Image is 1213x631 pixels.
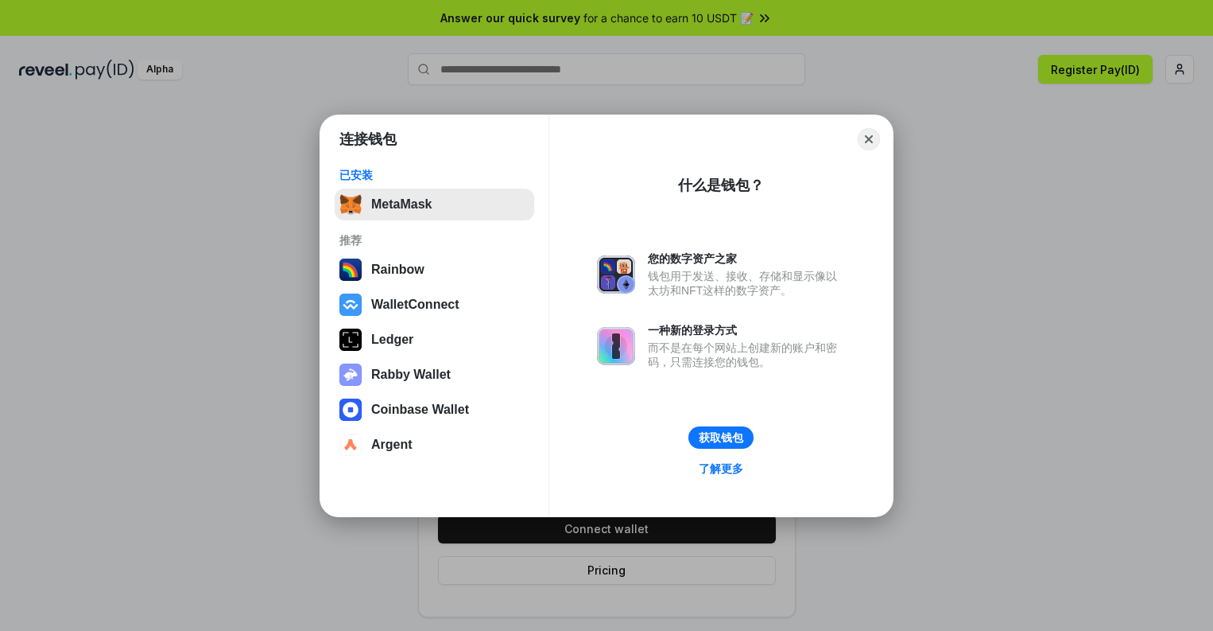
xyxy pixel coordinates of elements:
div: 推荐 [339,233,529,247]
div: MetaMask [371,197,432,212]
div: 已安装 [339,168,529,182]
h1: 连接钱包 [339,130,397,149]
img: svg+xml,%3Csvg%20xmlns%3D%22http%3A%2F%2Fwww.w3.org%2F2000%2Fsvg%22%20width%3D%2228%22%20height%3... [339,329,362,351]
img: svg+xml,%3Csvg%20xmlns%3D%22http%3A%2F%2Fwww.w3.org%2F2000%2Fsvg%22%20fill%3D%22none%22%20viewBox... [597,327,635,365]
img: svg+xml,%3Csvg%20width%3D%2228%22%20height%3D%2228%22%20viewBox%3D%220%200%2028%2028%22%20fill%3D... [339,399,362,421]
img: svg+xml,%3Csvg%20xmlns%3D%22http%3A%2F%2Fwww.w3.org%2F2000%2Fsvg%22%20fill%3D%22none%22%20viewBox... [339,364,362,386]
img: svg+xml,%3Csvg%20width%3D%2228%22%20height%3D%2228%22%20viewBox%3D%220%200%2028%2028%22%20fill%3D... [339,434,362,456]
div: Rabby Wallet [371,368,451,382]
img: svg+xml,%3Csvg%20xmlns%3D%22http%3A%2F%2Fwww.w3.org%2F2000%2Fsvg%22%20fill%3D%22none%22%20viewBox... [597,255,635,294]
div: 一种新的登录方式 [648,323,845,337]
button: WalletConnect [335,289,534,321]
div: WalletConnect [371,298,459,312]
div: 钱包用于发送、接收、存储和显示像以太坊和NFT这样的数字资产。 [648,269,845,298]
button: Rainbow [335,254,534,286]
button: Argent [335,429,534,461]
button: MetaMask [335,189,534,220]
button: Ledger [335,324,534,356]
a: 了解更多 [689,458,753,479]
img: svg+xml,%3Csvg%20width%3D%2228%22%20height%3D%2228%22%20viewBox%3D%220%200%2028%2028%22%20fill%3D... [339,294,362,316]
button: Close [858,128,880,150]
div: 您的数字资产之家 [648,251,845,266]
div: 获取钱包 [699,430,743,445]
button: 获取钱包 [688,427,754,449]
button: Rabby Wallet [335,359,534,391]
div: 了解更多 [699,462,743,476]
div: Coinbase Wallet [371,403,469,417]
img: svg+xml,%3Csvg%20fill%3D%22none%22%20height%3D%2233%22%20viewBox%3D%220%200%2035%2033%22%20width%... [339,193,362,216]
div: Argent [371,438,413,452]
div: 什么是钱包？ [678,176,764,195]
div: Rainbow [371,263,424,277]
div: 而不是在每个网站上创建新的账户和密码，只需连接您的钱包。 [648,341,845,369]
img: svg+xml,%3Csvg%20width%3D%22120%22%20height%3D%22120%22%20viewBox%3D%220%200%20120%20120%22%20fil... [339,259,362,281]
div: Ledger [371,333,413,347]
button: Coinbase Wallet [335,394,534,426]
